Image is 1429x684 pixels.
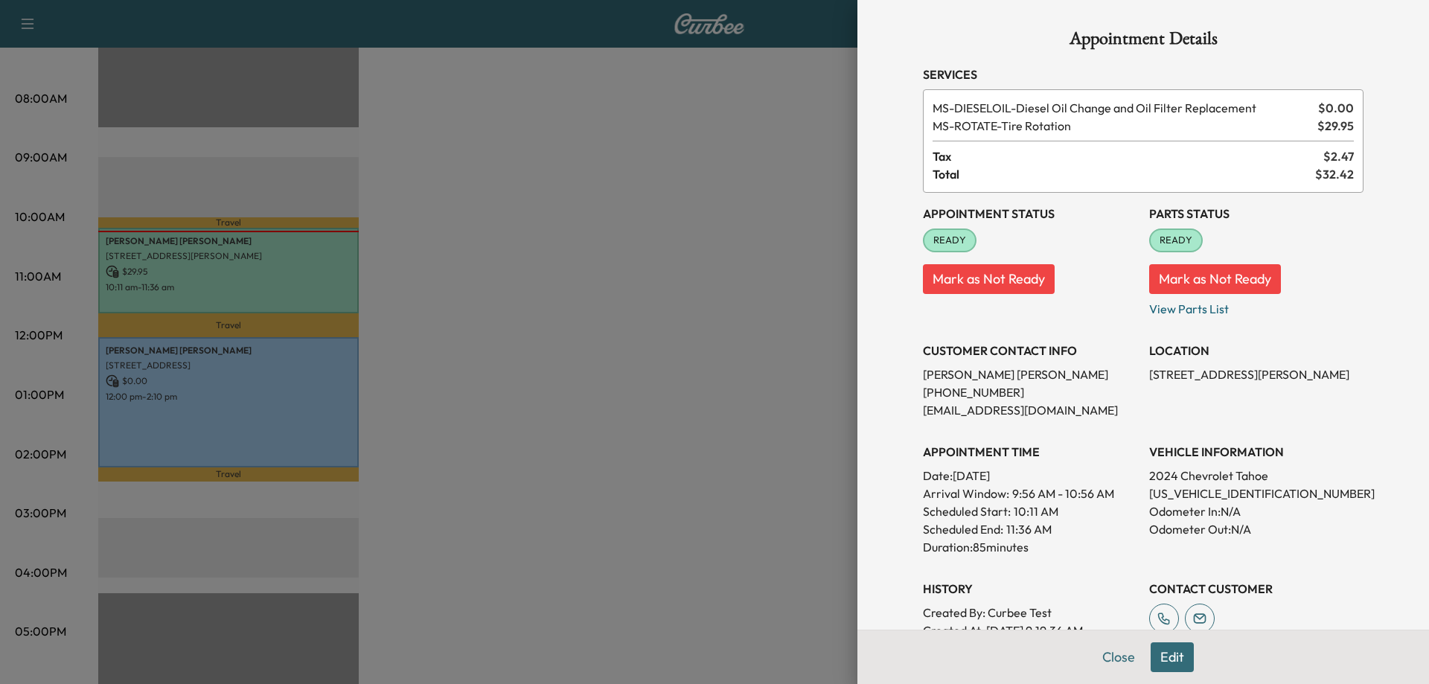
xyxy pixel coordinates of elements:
[923,264,1055,294] button: Mark as Not Ready
[923,65,1364,83] h3: Services
[924,233,975,248] span: READY
[1149,520,1364,538] p: Odometer Out: N/A
[923,520,1003,538] p: Scheduled End:
[1149,467,1364,485] p: 2024 Chevrolet Tahoe
[1014,502,1058,520] p: 10:11 AM
[1323,147,1354,165] span: $ 2.47
[923,30,1364,54] h1: Appointment Details
[923,580,1137,598] h3: History
[923,485,1137,502] p: Arrival Window:
[1149,294,1364,318] p: View Parts List
[923,205,1137,223] h3: Appointment Status
[923,342,1137,359] h3: CUSTOMER CONTACT INFO
[1149,342,1364,359] h3: LOCATION
[1149,443,1364,461] h3: VEHICLE INFORMATION
[933,117,1311,135] span: Tire Rotation
[1151,233,1201,248] span: READY
[1317,117,1354,135] span: $ 29.95
[1149,205,1364,223] h3: Parts Status
[923,467,1137,485] p: Date: [DATE]
[1012,485,1114,502] span: 9:56 AM - 10:56 AM
[923,443,1137,461] h3: APPOINTMENT TIME
[1006,520,1052,538] p: 11:36 AM
[933,147,1323,165] span: Tax
[1149,580,1364,598] h3: CONTACT CUSTOMER
[1151,642,1194,672] button: Edit
[1149,264,1281,294] button: Mark as Not Ready
[1318,99,1354,117] span: $ 0.00
[1149,485,1364,502] p: [US_VEHICLE_IDENTIFICATION_NUMBER]
[923,538,1137,556] p: Duration: 85 minutes
[1149,502,1364,520] p: Odometer In: N/A
[923,604,1137,621] p: Created By : Curbee Test
[923,621,1137,639] p: Created At : [DATE] 9:19:36 AM
[1315,165,1354,183] span: $ 32.42
[1093,642,1145,672] button: Close
[923,502,1011,520] p: Scheduled Start:
[923,401,1137,419] p: [EMAIL_ADDRESS][DOMAIN_NAME]
[933,99,1312,117] span: Diesel Oil Change and Oil Filter Replacement
[933,165,1315,183] span: Total
[923,365,1137,383] p: [PERSON_NAME] [PERSON_NAME]
[1149,365,1364,383] p: [STREET_ADDRESS][PERSON_NAME]
[923,383,1137,401] p: [PHONE_NUMBER]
